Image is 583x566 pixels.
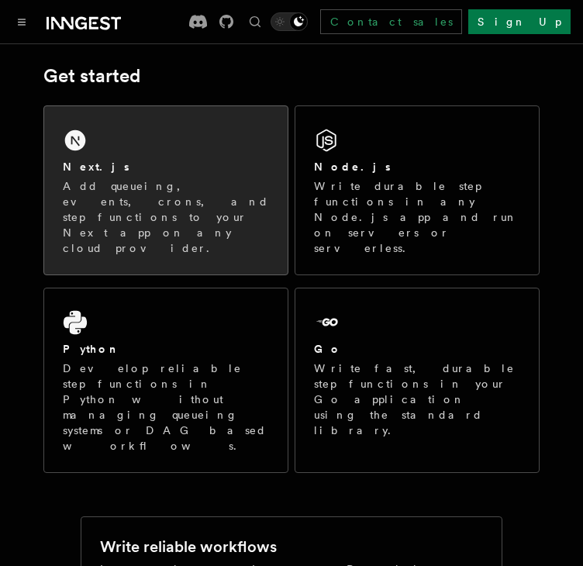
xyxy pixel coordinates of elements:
button: Find something... [246,12,264,31]
a: GoWrite fast, durable step functions in your Go application using the standard library. [295,288,540,473]
h2: Write reliable workflows [100,536,277,557]
h2: Python [63,341,120,357]
a: Contact sales [320,9,462,34]
a: PythonDevelop reliable step functions in Python without managing queueing systems or DAG based wo... [43,288,288,473]
a: Node.jsWrite durable step functions in any Node.js app and run on servers or serverless. [295,105,540,275]
a: Sign Up [468,9,571,34]
p: Develop reliable step functions in Python without managing queueing systems or DAG based workflows. [63,361,269,454]
button: Toggle navigation [12,12,31,31]
a: Next.jsAdd queueing, events, crons, and step functions to your Next app on any cloud provider. [43,105,288,275]
button: Toggle dark mode [271,12,308,31]
h2: Go [314,341,342,357]
a: Get started [43,65,140,87]
p: Add queueing, events, crons, and step functions to your Next app on any cloud provider. [63,178,269,256]
p: Write fast, durable step functions in your Go application using the standard library. [314,361,520,438]
p: Write durable step functions in any Node.js app and run on servers or serverless. [314,178,520,256]
h2: Node.js [314,159,391,174]
h2: Next.js [63,159,129,174]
